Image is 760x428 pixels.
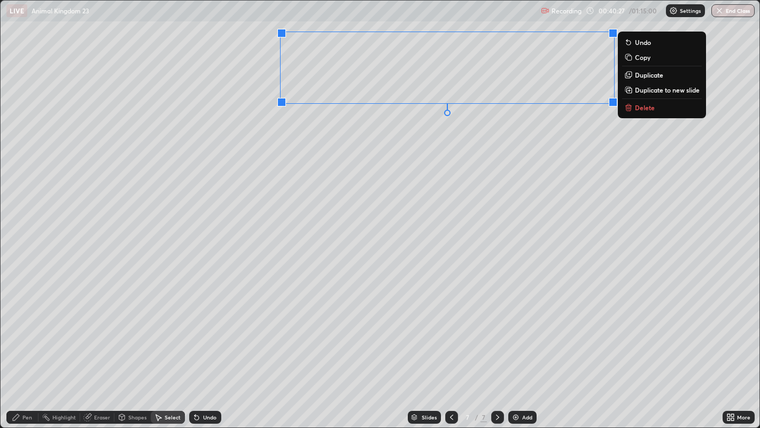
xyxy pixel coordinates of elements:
button: Delete [622,101,702,114]
div: More [737,415,750,420]
p: Delete [635,103,655,112]
button: End Class [711,4,755,17]
button: Duplicate to new slide [622,83,702,96]
img: add-slide-button [511,413,520,422]
img: recording.375f2c34.svg [541,6,549,15]
button: Undo [622,36,702,49]
p: Animal Kingdom 23 [32,6,89,15]
div: Select [165,415,181,420]
div: 7 [462,414,473,421]
div: / [475,414,478,421]
p: Settings [680,8,701,13]
p: LIVE [10,6,24,15]
button: Duplicate [622,68,702,81]
button: Copy [622,51,702,64]
div: Eraser [94,415,110,420]
div: Highlight [52,415,76,420]
img: class-settings-icons [669,6,678,15]
div: Shapes [128,415,146,420]
div: 7 [480,412,487,422]
p: Duplicate [635,71,663,79]
p: Copy [635,53,650,62]
div: Slides [422,415,437,420]
img: end-class-cross [715,6,724,15]
div: Add [522,415,532,420]
p: Undo [635,38,651,47]
p: Duplicate to new slide [635,86,700,94]
div: Undo [203,415,216,420]
p: Recording [552,7,581,15]
div: Pen [22,415,32,420]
